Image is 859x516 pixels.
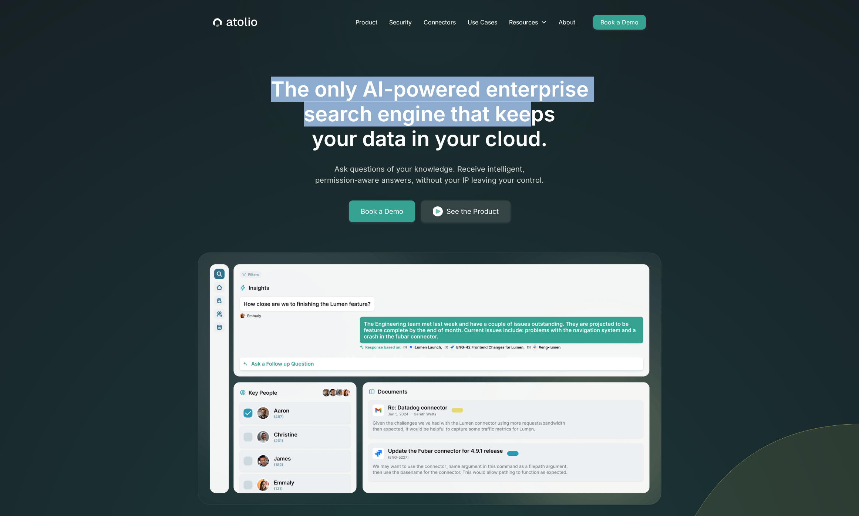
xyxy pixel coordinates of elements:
[553,15,581,30] a: About
[197,252,663,506] img: hero-image
[213,17,257,27] a: home
[421,200,511,223] a: See the Product
[383,15,418,30] a: Security
[462,15,503,30] a: Use Cases
[349,200,415,223] a: Book a Demo
[503,15,553,30] div: Resources
[350,15,383,30] a: Product
[287,163,572,186] p: Ask questions of your knowledge. Receive intelligent, permission-aware answers, without your IP l...
[593,15,646,30] a: Book a Demo
[509,18,538,27] div: Resources
[418,15,462,30] a: Connectors
[447,206,499,217] div: See the Product
[240,77,619,152] h1: The only AI-powered enterprise search engine that keeps your data in your cloud.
